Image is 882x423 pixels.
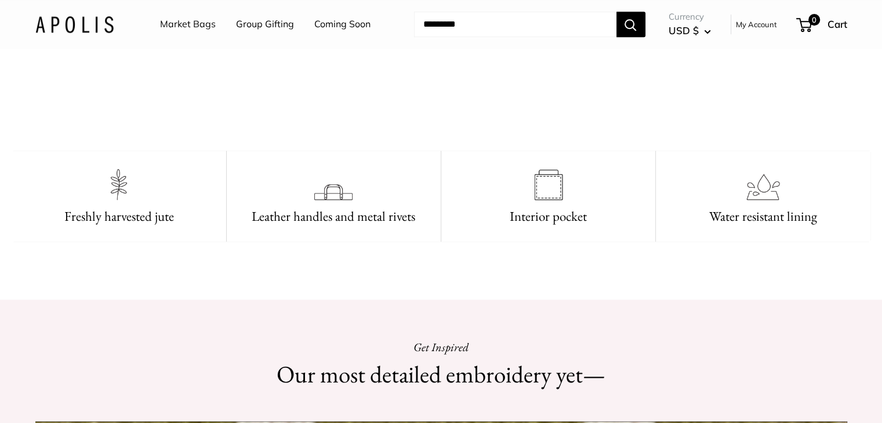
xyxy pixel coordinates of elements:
h3: Interior pocket [455,205,641,228]
button: Search [616,12,645,37]
a: Group Gifting [236,16,294,33]
a: My Account [736,17,777,31]
button: USD $ [669,21,711,40]
img: Apolis [35,16,114,32]
a: Coming Soon [314,16,371,33]
a: 0 Cart [797,15,847,34]
a: Market Bags [160,16,216,33]
span: 0 [808,14,819,25]
h3: Freshly harvested jute [26,205,212,228]
h2: Our most detailed embroidery yet— [238,358,644,392]
span: USD $ [669,24,699,37]
h3: Water resistant lining [670,205,856,228]
span: Currency [669,9,711,25]
p: Get Inspired [238,337,644,358]
h3: Leather handles and metal rivets [241,205,427,228]
span: Cart [827,18,847,30]
input: Search... [414,12,616,37]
